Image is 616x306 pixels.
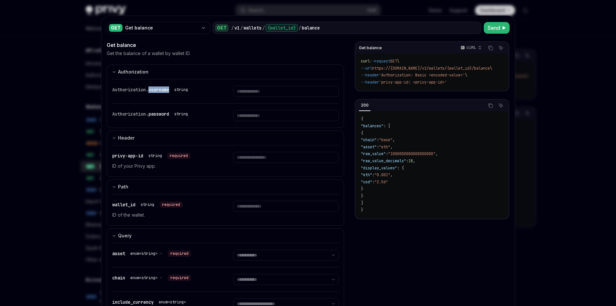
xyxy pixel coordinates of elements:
[406,158,408,164] span: :
[486,44,495,52] button: Copy the contents from the code block
[168,275,191,281] div: required
[112,111,148,117] span: Authorization.
[240,25,243,31] div: /
[361,130,363,136] span: {
[130,275,157,280] span: enum<string>
[148,111,169,117] span: password
[112,211,218,219] p: ID of the wallet.
[361,151,386,156] span: "raw_value"
[112,86,190,94] div: Authorization.username
[112,202,135,208] span: wallet_id
[107,21,210,35] button: GETGet balance
[243,25,262,31] div: wallets
[359,101,371,109] div: 200
[112,201,183,209] div: wallet_id
[397,165,404,171] span: : {
[465,73,467,78] span: \
[497,101,505,110] button: Ask AI
[112,275,125,281] span: chain
[118,183,128,191] div: Path
[107,130,344,145] button: expand input section
[361,158,406,164] span: "raw_value_decimals"
[436,151,438,156] span: ,
[379,73,465,78] span: 'Authorization: Basic <encoded-value>'
[390,144,393,150] span: ,
[361,207,363,212] span: }
[130,251,157,256] span: enum<string>
[361,80,379,85] span: --header
[215,24,229,32] div: GET
[372,172,374,177] span: :
[386,151,388,156] span: :
[379,80,447,85] span: 'privy-app-id: <privy-app-id>'
[265,24,298,32] div: {wallet_id}
[112,110,190,118] div: Authorization.password
[384,123,390,129] span: : [
[112,251,125,256] span: asset
[374,172,390,177] span: "0.001"
[361,179,372,185] span: "usd"
[125,25,198,31] div: Get balance
[393,137,395,142] span: ,
[397,59,399,64] span: \
[112,87,148,93] span: Authorization.
[390,172,393,177] span: ,
[262,25,265,31] div: /
[231,25,234,31] div: /
[107,179,344,194] button: expand input section
[298,25,301,31] div: /
[112,153,143,159] span: privy-app-id
[361,165,397,171] span: "display_values"
[372,66,490,71] span: https://[DOMAIN_NAME]/v1/wallets/{wallet_id}/balance
[377,137,379,142] span: :
[361,73,379,78] span: --header
[361,66,372,71] span: --url
[148,87,169,93] span: username
[379,137,393,142] span: "base"
[130,250,163,257] button: enum<string>
[112,152,190,160] div: privy-app-id
[159,201,183,208] div: required
[107,64,344,79] button: expand input section
[484,22,510,34] button: Send
[361,116,363,121] span: {
[302,25,320,31] div: balance
[361,123,384,129] span: "balances"
[130,275,163,281] button: enum<string>
[118,134,135,142] div: Header
[361,193,363,198] span: }
[361,144,377,150] span: "asset"
[112,162,218,170] p: ID of your Privy app.
[107,50,190,57] p: Get the balance of a wallet by wallet ID.
[112,299,154,305] span: include_currency
[390,59,397,64] span: GET
[490,66,492,71] span: \
[457,42,484,53] button: cURL
[109,24,123,32] div: GET
[107,41,344,49] div: Get balance
[359,45,382,51] span: Get balance
[112,298,189,306] div: include_currency
[361,186,363,191] span: }
[361,59,370,64] span: curl
[361,200,363,206] span: ]
[168,250,191,257] div: required
[388,151,436,156] span: "1000000000000000000"
[118,68,148,76] div: Authorization
[408,158,413,164] span: 18
[488,24,500,32] span: Send
[370,59,390,64] span: --request
[118,232,132,240] div: Query
[234,25,240,31] div: v1
[497,44,505,52] button: Ask AI
[379,144,390,150] span: "eth"
[377,144,379,150] span: :
[107,228,344,243] button: expand input section
[112,274,191,282] div: chain
[167,153,190,159] div: required
[486,101,495,110] button: Copy the contents from the code block
[361,137,377,142] span: "chain"
[361,172,372,177] span: "eth"
[374,179,388,185] span: "2.56"
[112,250,191,257] div: asset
